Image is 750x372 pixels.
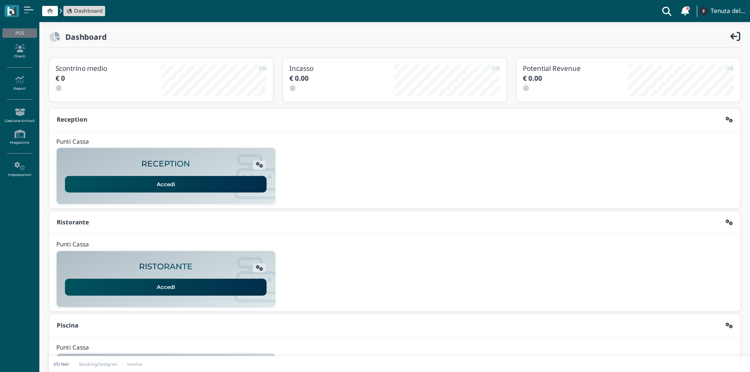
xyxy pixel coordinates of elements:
[2,159,37,180] a: Impostazioni
[698,2,745,20] a: ... Tenuta del Barco
[141,159,190,168] h2: RECEPTION
[289,65,395,72] h3: Incasso
[289,74,309,83] b: € 0.00
[56,65,161,72] h3: Scontrino medio
[7,7,16,16] img: logo
[2,126,37,148] a: Magazzino
[2,28,37,38] div: POS
[139,262,193,271] h2: RISTORANTE
[56,74,65,83] b: € 0
[74,361,122,367] a: BookingDesigner
[65,279,267,295] a: Accedi
[56,241,89,248] h4: Punti Cassa
[711,8,745,15] h4: Tenuta del Barco
[57,218,89,226] b: Ristorante
[57,115,87,124] b: Reception
[2,105,37,126] a: Gestione Articoli
[56,139,89,145] h4: Punti Cassa
[523,65,628,72] h3: Potential Revenue
[523,74,542,83] b: € 0.00
[2,41,37,62] a: Clienti
[66,7,103,15] a: Dashboard
[56,344,89,351] h4: Punti Cassa
[74,7,103,15] span: Dashboard
[60,33,107,41] h2: Dashboard
[694,348,743,365] iframe: Help widget launcher
[65,176,267,192] a: Accedi
[699,7,708,15] img: ...
[54,361,69,367] p: I/O Net
[2,72,37,94] a: Report
[122,361,148,367] a: Invoice
[57,321,78,329] b: Piscina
